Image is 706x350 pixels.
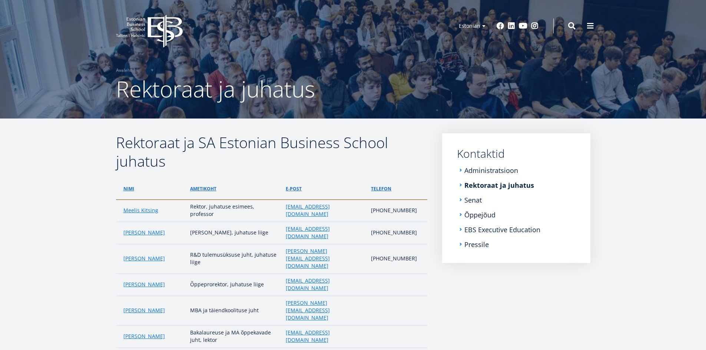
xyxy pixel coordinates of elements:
a: [PERSON_NAME] [123,281,165,288]
a: [PERSON_NAME][EMAIL_ADDRESS][DOMAIN_NAME] [286,299,364,321]
a: Meelis Kitsing [123,207,158,214]
a: Youtube [519,22,527,30]
a: e-post [286,185,302,193]
a: Kontaktid [457,148,576,159]
td: [PHONE_NUMBER] [367,222,427,244]
a: Administratsioon [464,167,518,174]
td: Õppeprorektor, juhatuse liige [186,274,282,296]
a: [EMAIL_ADDRESS][DOMAIN_NAME] [286,329,364,344]
a: Pressile [464,241,489,248]
a: [PERSON_NAME][EMAIL_ADDRESS][DOMAIN_NAME] [286,247,364,270]
a: Õppejõud [464,211,495,219]
td: Bakalaureuse ja MA õppekavade juht, lektor [186,326,282,348]
a: [PERSON_NAME] [123,307,165,314]
td: [PERSON_NAME], juhatuse liige [186,222,282,244]
a: Facebook [497,22,504,30]
p: [PHONE_NUMBER] [371,207,420,214]
span: Rektoraat ja juhatus [116,74,315,104]
a: Rektoraat ja juhatus [464,181,534,189]
a: [PERSON_NAME] [123,229,165,236]
a: Linkedin [508,22,515,30]
a: [EMAIL_ADDRESS][DOMAIN_NAME] [286,225,364,240]
a: Nimi [123,185,134,193]
h2: Rektoraat ja SA Estonian Business School juhatus [116,133,427,170]
p: Rektor, juhatuse esimees, professor [190,203,278,218]
a: telefon [371,185,391,193]
a: [EMAIL_ADDRESS][DOMAIN_NAME] [286,203,364,218]
a: EBS Executive Education [464,226,540,233]
a: [PERSON_NAME] [123,255,165,262]
a: ametikoht [190,185,216,193]
a: [EMAIL_ADDRESS][DOMAIN_NAME] [286,277,364,292]
a: [PERSON_NAME] [123,333,165,340]
td: MBA ja täiendkoolituse juht [186,296,282,326]
a: Avaleht [116,67,132,74]
td: R&D tulemusüksuse juht, juhatuse liige [186,244,282,274]
a: Instagram [531,22,538,30]
td: [PHONE_NUMBER] [367,244,427,274]
a: Senat [464,196,482,204]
